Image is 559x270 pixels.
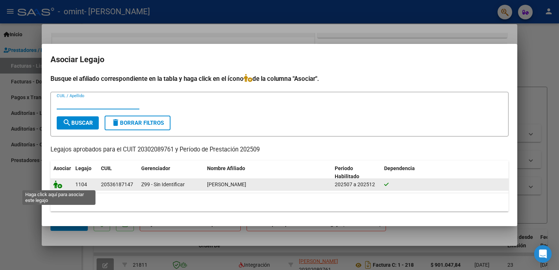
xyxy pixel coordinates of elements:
[381,161,509,185] datatable-header-cell: Dependencia
[50,145,509,154] p: Legajos aprobados para el CUIT 20302089761 y Período de Prestación 202509
[75,165,91,171] span: Legajo
[111,120,164,126] span: Borrar Filtros
[105,116,170,130] button: Borrar Filtros
[50,193,509,211] div: 1 registros
[335,180,378,189] div: 202507 a 202512
[101,180,133,189] div: 20536187147
[72,161,98,185] datatable-header-cell: Legajo
[101,165,112,171] span: CUIL
[204,161,332,185] datatable-header-cell: Nombre Afiliado
[53,165,71,171] span: Asociar
[141,181,185,187] span: Z99 - Sin Identificar
[534,245,552,263] div: Open Intercom Messenger
[138,161,204,185] datatable-header-cell: Gerenciador
[98,161,138,185] datatable-header-cell: CUIL
[50,74,509,83] h4: Busque el afiliado correspondiente en la tabla y haga click en el ícono de la columna "Asociar".
[332,161,381,185] datatable-header-cell: Periodo Habilitado
[63,118,71,127] mat-icon: search
[63,120,93,126] span: Buscar
[111,118,120,127] mat-icon: delete
[57,116,99,130] button: Buscar
[141,165,170,171] span: Gerenciador
[50,161,72,185] datatable-header-cell: Asociar
[50,53,509,67] h2: Asociar Legajo
[75,181,87,187] span: 1104
[384,165,415,171] span: Dependencia
[207,181,246,187] span: KRUGER SCHUMACHER NOAH
[335,165,359,180] span: Periodo Habilitado
[207,165,245,171] span: Nombre Afiliado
